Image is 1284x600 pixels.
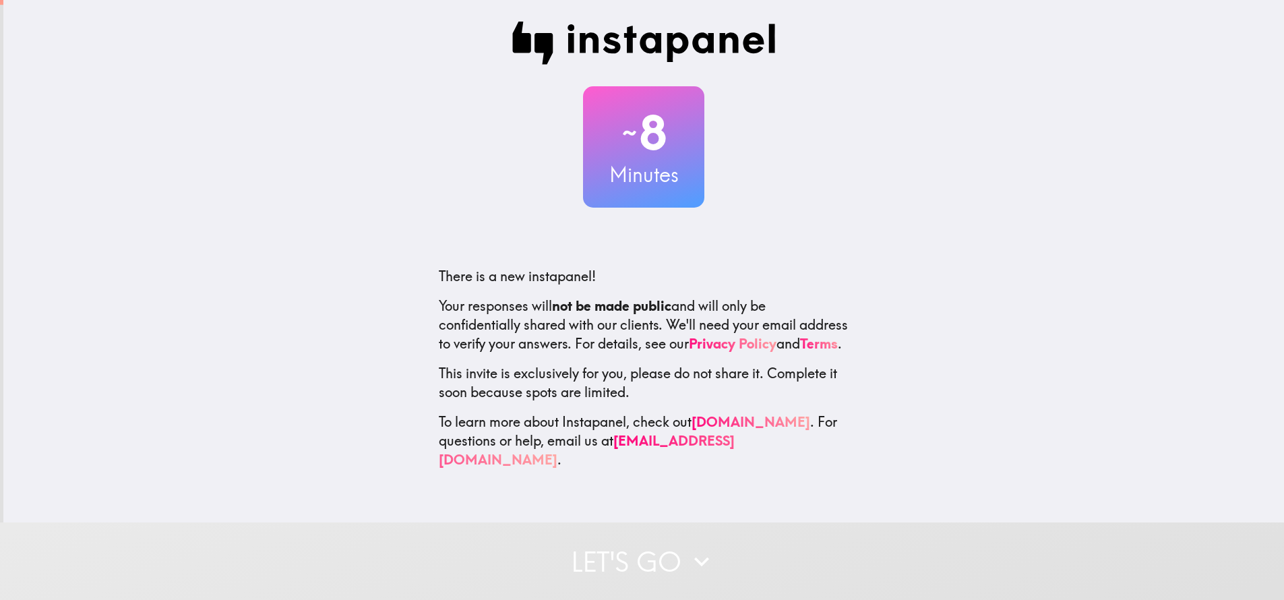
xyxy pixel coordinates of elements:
b: not be made public [552,297,671,314]
p: This invite is exclusively for you, please do not share it. Complete it soon because spots are li... [439,364,849,402]
a: [DOMAIN_NAME] [692,413,810,430]
a: [EMAIL_ADDRESS][DOMAIN_NAME] [439,432,735,468]
p: Your responses will and will only be confidentially shared with our clients. We'll need your emai... [439,297,849,353]
span: ~ [620,113,639,153]
h2: 8 [583,105,704,160]
img: Instapanel [512,22,776,65]
h3: Minutes [583,160,704,189]
p: To learn more about Instapanel, check out . For questions or help, email us at . [439,413,849,469]
a: Privacy Policy [689,335,776,352]
a: Terms [800,335,838,352]
span: There is a new instapanel! [439,268,596,284]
